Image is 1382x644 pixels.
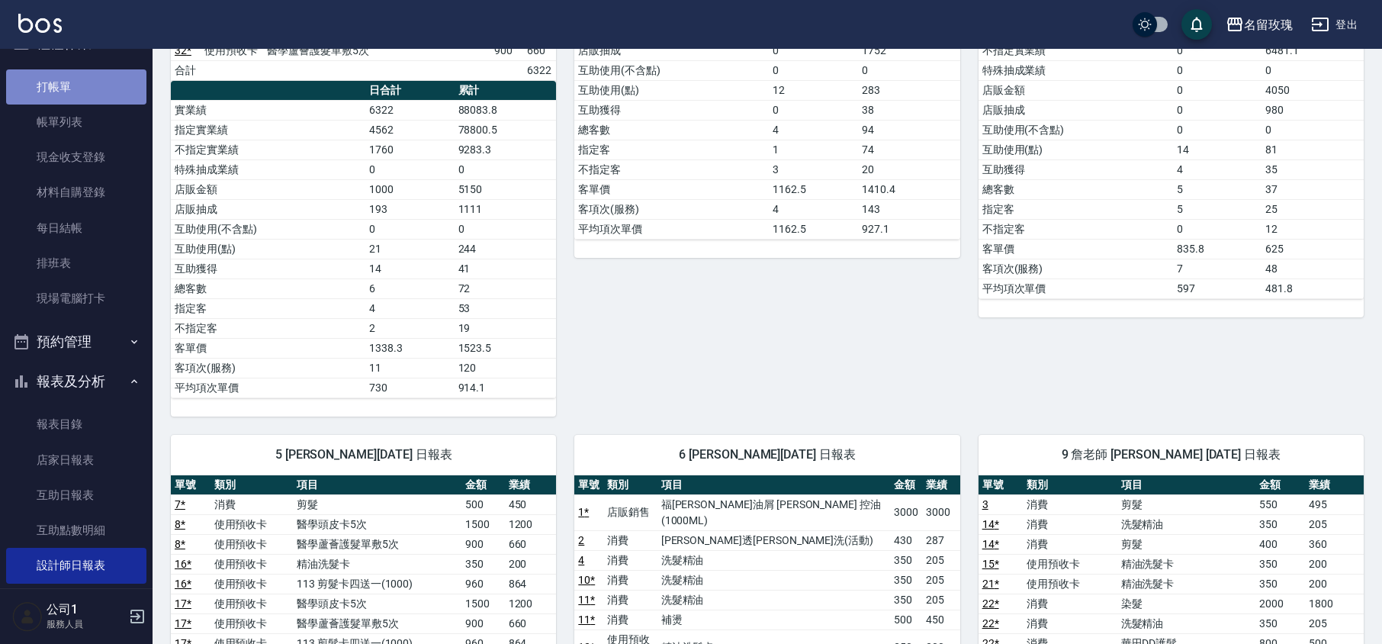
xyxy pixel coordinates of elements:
td: 113 剪髮卡四送一(1000) [293,574,461,594]
td: 客單價 [979,239,1173,259]
td: 剪髮 [293,494,461,514]
td: 72 [455,279,557,298]
th: 金額 [1255,475,1305,495]
a: 店家日報表 [6,443,146,478]
td: 835.8 [1173,239,1262,259]
td: 200 [505,554,557,574]
td: 0 [1173,60,1262,80]
th: 項目 [1117,475,1256,495]
a: 材料自購登錄 [6,175,146,210]
td: 使用預收卡 [211,514,294,534]
div: 名留玫瑰 [1244,15,1293,34]
button: 預約管理 [6,322,146,362]
td: 960 [461,574,505,594]
td: 19 [455,318,557,338]
td: 11 [365,358,455,378]
td: 醫學蘆薈護髮單敷5次 [293,613,461,633]
td: 287 [922,530,960,550]
td: 使用預收卡 [1023,574,1117,594]
td: 1410.4 [858,179,960,199]
td: 1200 [505,514,557,534]
a: 3 [982,498,988,510]
a: 排班表 [6,246,146,281]
td: 900 [461,613,505,633]
td: 660 [505,613,557,633]
td: 醫學蘆薈護髮單敷5次 [263,40,490,60]
img: Logo [18,14,62,33]
td: 53 [455,298,557,318]
td: 2 [365,318,455,338]
td: 5150 [455,179,557,199]
td: 使用預收卡 [201,40,263,60]
td: 店販抽成 [979,100,1173,120]
td: 0 [455,159,557,179]
td: 0 [769,60,858,80]
td: 洗髮精油 [1117,613,1256,633]
td: 14 [365,259,455,279]
td: 37 [1261,179,1364,199]
td: 7 [1173,259,1262,279]
td: 不指定客 [979,219,1173,239]
td: 450 [922,610,960,630]
td: 900 [490,40,523,60]
td: 94 [858,120,960,140]
td: 1752 [858,40,960,60]
td: 消費 [211,494,294,514]
td: 互助使用(點) [574,80,769,100]
td: 使用預收卡 [1023,554,1117,574]
td: 精油洗髮卡 [1117,574,1256,594]
td: 指定客 [979,199,1173,219]
td: 625 [1261,239,1364,259]
td: 洗髮精油 [657,550,890,570]
a: 2 [578,534,584,546]
th: 類別 [603,475,657,495]
td: 205 [1305,613,1364,633]
td: 35 [1261,159,1364,179]
a: 現場電腦打卡 [6,281,146,316]
td: 78800.5 [455,120,557,140]
td: 互助使用(不含點) [171,219,365,239]
td: 0 [365,159,455,179]
td: 不指定實業績 [979,40,1173,60]
td: 20 [858,159,960,179]
td: 6 [365,279,455,298]
button: 報表及分析 [6,362,146,401]
td: 1523.5 [455,338,557,358]
td: 消費 [1023,594,1117,613]
td: 0 [365,219,455,239]
td: 互助獲得 [574,100,769,120]
td: 12 [769,80,858,100]
a: 報表目錄 [6,407,146,442]
th: 金額 [461,475,505,495]
td: 350 [890,590,922,610]
td: 洗髮精油 [657,590,890,610]
td: 0 [769,100,858,120]
td: 醫學頭皮卡5次 [293,594,461,613]
td: 消費 [603,550,657,570]
td: 互助使用(不含點) [979,120,1173,140]
td: 1 [769,140,858,159]
td: 精油洗髮卡 [1117,554,1256,574]
td: 660 [505,534,557,554]
td: 消費 [603,530,657,550]
td: [PERSON_NAME]透[PERSON_NAME]洗(活動) [657,530,890,550]
td: 客單價 [574,179,769,199]
td: 特殊抽成業績 [979,60,1173,80]
td: 剪髮 [1117,534,1256,554]
td: 360 [1305,534,1364,554]
td: 350 [461,554,505,574]
th: 業績 [922,475,960,495]
td: 洗髮精油 [1117,514,1256,534]
td: 21 [365,239,455,259]
th: 日合計 [365,81,455,101]
td: 1200 [505,594,557,613]
td: 430 [890,530,922,550]
td: 81 [1261,140,1364,159]
td: 特殊抽成業績 [171,159,365,179]
td: 不指定客 [171,318,365,338]
a: 4 [578,554,584,566]
p: 服務人員 [47,617,124,631]
td: 使用預收卡 [211,554,294,574]
td: 74 [858,140,960,159]
td: 平均項次單價 [574,219,769,239]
